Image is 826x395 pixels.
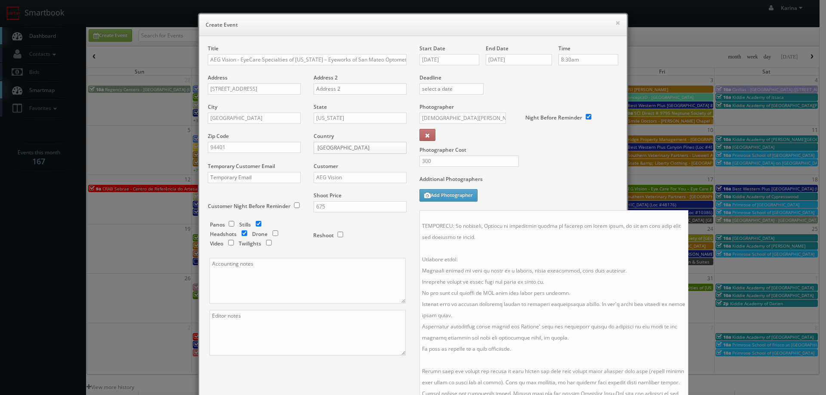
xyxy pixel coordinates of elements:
[208,162,275,170] label: Temporary Customer Email
[413,74,625,81] label: Deadline
[419,103,454,110] label: Photographer
[419,45,445,52] label: Start Date
[486,45,509,52] label: End Date
[208,45,219,52] label: Title
[252,230,268,238] label: Drone
[413,146,625,153] label: Photographer Cost
[239,221,251,228] label: Stills
[208,172,301,183] input: Temporary Email
[314,103,327,110] label: State
[419,83,484,95] input: select a date
[314,142,407,154] a: [GEOGRAPHIC_DATA]
[208,202,290,210] label: Customer Night Before Reminder
[210,240,223,247] label: Video
[525,114,582,121] label: Night Before Reminder
[419,175,618,187] label: Additional Photographers
[239,240,261,247] label: Twilights
[314,74,338,81] label: Address 2
[210,230,237,238] label: Headshots
[314,132,334,140] label: Country
[314,113,407,124] input: Select a state
[314,201,407,212] input: Shoot Price
[208,74,228,81] label: Address
[208,142,301,153] input: Zip Code
[210,221,225,228] label: Panos
[419,156,519,167] input: Photographer Cost
[419,54,479,65] input: select a date
[206,21,620,29] h6: Create Event
[313,232,334,239] label: Reshoot
[208,54,407,65] input: Title
[208,113,301,124] input: City
[486,54,552,65] input: select an end date
[314,192,342,199] label: Shoot Price
[419,113,506,124] input: Select a photographer
[314,83,407,95] input: Address 2
[208,103,217,110] label: City
[208,132,229,140] label: Zip Code
[314,162,338,170] label: Customer
[558,45,570,52] label: Time
[314,172,407,183] input: Select a customer
[419,189,478,202] button: Add Photographer
[317,142,395,153] span: [GEOGRAPHIC_DATA]
[208,83,301,95] input: Address
[615,20,620,26] button: ×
